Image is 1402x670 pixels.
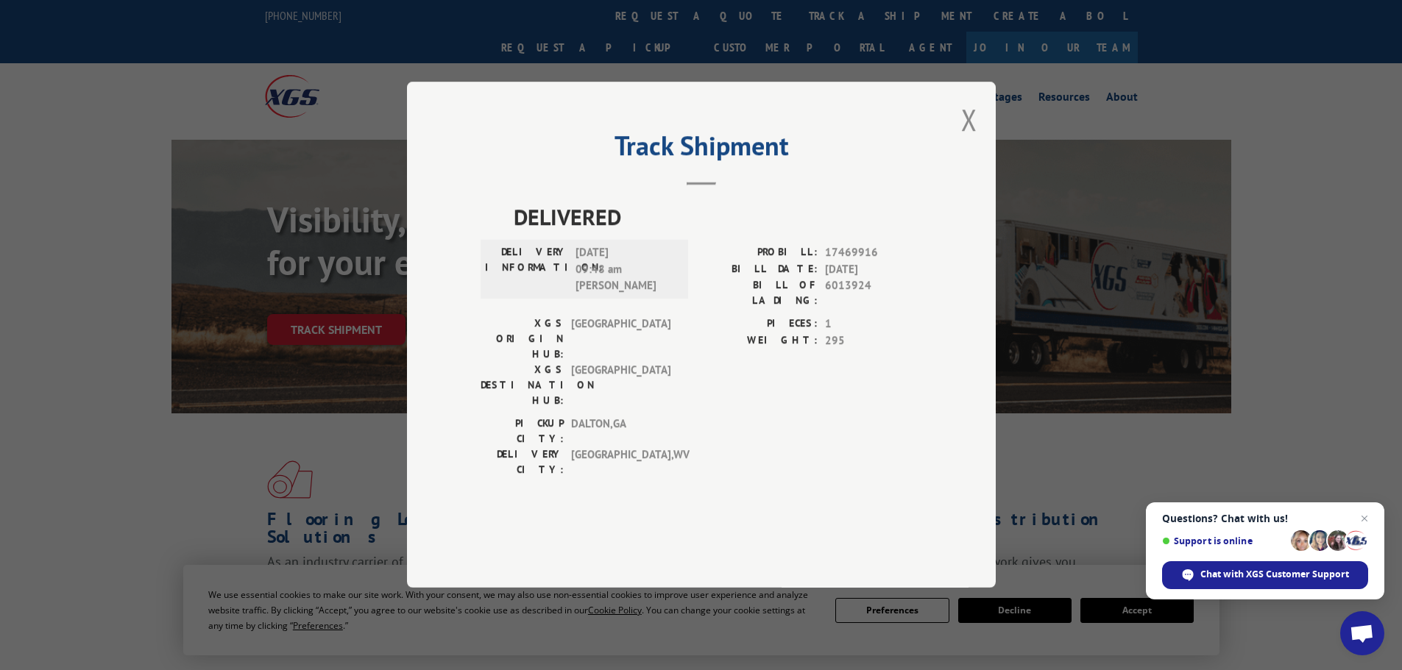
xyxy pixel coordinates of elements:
[701,245,818,262] label: PROBILL:
[481,416,564,447] label: PICKUP CITY:
[571,416,670,447] span: DALTON , GA
[481,363,564,409] label: XGS DESTINATION HUB:
[571,447,670,478] span: [GEOGRAPHIC_DATA] , WV
[825,261,922,278] span: [DATE]
[1340,611,1384,655] div: Open chat
[481,135,922,163] h2: Track Shipment
[1162,561,1368,589] div: Chat with XGS Customer Support
[701,316,818,333] label: PIECES:
[576,245,675,295] span: [DATE] 09:48 am [PERSON_NAME]
[1356,510,1373,527] span: Close chat
[481,316,564,363] label: XGS ORIGIN HUB:
[571,363,670,409] span: [GEOGRAPHIC_DATA]
[701,278,818,309] label: BILL OF LADING:
[961,100,977,139] button: Close modal
[825,245,922,262] span: 17469916
[825,278,922,309] span: 6013924
[701,261,818,278] label: BILL DATE:
[514,201,922,234] span: DELIVERED
[701,332,818,349] label: WEIGHT:
[825,316,922,333] span: 1
[571,316,670,363] span: [GEOGRAPHIC_DATA]
[485,245,568,295] label: DELIVERY INFORMATION:
[481,447,564,478] label: DELIVERY CITY:
[1162,535,1286,546] span: Support is online
[1200,568,1349,581] span: Chat with XGS Customer Support
[1162,513,1368,524] span: Questions? Chat with us!
[825,332,922,349] span: 295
